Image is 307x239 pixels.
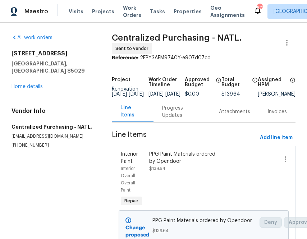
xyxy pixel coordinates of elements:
[12,133,95,139] p: [EMAIL_ADDRESS][DOMAIN_NAME]
[210,4,245,19] span: Geo Assignments
[12,123,95,130] h5: Centralized Purchasing - NATL.
[148,77,185,87] h5: Work Order Timeline
[149,151,216,165] div: PPG Paint Materials ordered by Opendoor
[112,92,144,97] span: -
[290,77,295,92] span: The hpm assigned to this work order.
[122,197,141,204] span: Repair
[152,227,255,234] span: $139.64
[260,217,282,228] button: Deny
[185,92,199,97] span: $0.00
[92,8,114,15] span: Projects
[112,54,295,61] div: 2EPY3AEM9740Y-e907d07cd
[112,92,127,97] span: [DATE]
[257,131,295,144] button: Add line item
[129,92,144,97] span: [DATE]
[12,60,95,74] h5: [GEOGRAPHIC_DATA], [GEOGRAPHIC_DATA] 85029
[252,77,258,92] span: The total cost of line items that have been proposed by Opendoor. This sum includes line items th...
[112,55,138,60] b: Reference:
[12,142,95,148] p: [PHONE_NUMBER]
[112,131,257,144] span: Line Items
[216,77,221,92] span: The total cost of line items that have been approved by both Opendoor and the Trade Partner. This...
[12,107,95,115] h4: Vendor Info
[258,92,295,97] div: [PERSON_NAME]
[24,8,48,15] span: Maestro
[257,4,262,12] div: 577
[121,152,138,164] span: Interior Paint
[12,50,95,57] h2: [STREET_ADDRESS]
[149,166,165,171] span: $139.64
[221,77,250,87] h5: Total Budget
[112,77,130,82] h5: Project
[260,133,293,142] span: Add line item
[121,166,138,192] span: Interior Overall - Overall Paint
[165,92,180,97] span: [DATE]
[267,108,287,115] div: Invoices
[123,4,141,19] span: Work Orders
[112,33,242,42] span: Centralized Purchasing - NATL.
[219,108,250,115] div: Attachments
[12,84,43,89] a: Home details
[115,45,151,52] span: Sent to vendor
[125,225,149,238] b: Change proposed
[258,77,288,87] h5: Assigned HPM
[148,92,180,97] span: -
[152,217,255,224] span: PPG Paint Materials ordered by Opendoor
[150,9,165,14] span: Tasks
[162,105,202,119] div: Progress Updates
[185,77,213,87] h5: Approved Budget
[112,87,144,97] span: Renovation
[148,92,164,97] span: [DATE]
[120,104,145,119] div: Line Items
[174,8,202,15] span: Properties
[221,92,240,97] span: $139.64
[12,35,52,40] a: All work orders
[69,8,83,15] span: Visits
